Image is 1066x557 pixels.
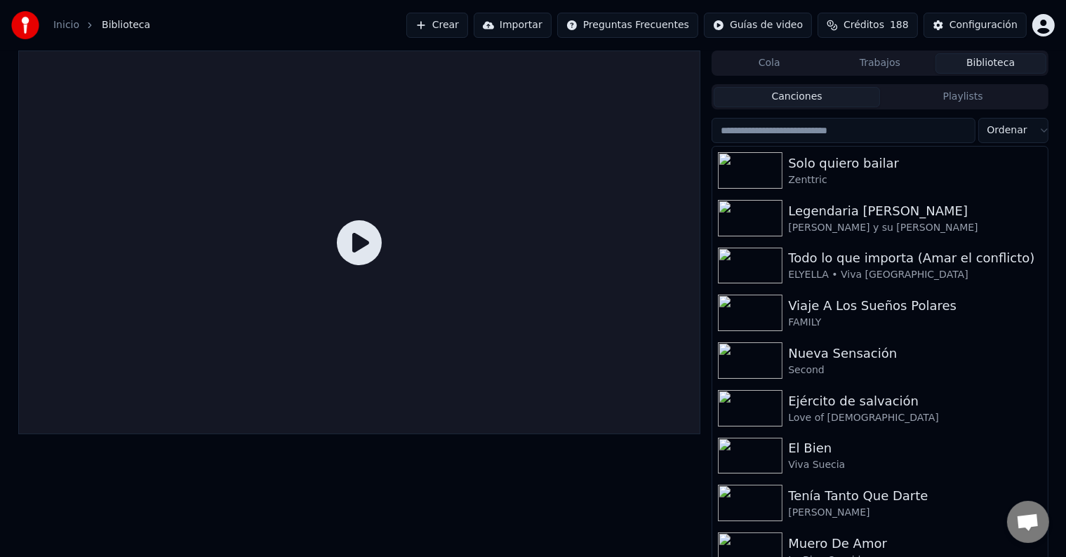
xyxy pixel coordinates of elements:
div: FAMILY [788,316,1041,330]
div: Chat abierto [1007,501,1049,543]
span: Ordenar [987,123,1027,137]
button: Biblioteca [935,53,1046,74]
div: [PERSON_NAME] y su [PERSON_NAME] [788,221,1041,235]
div: Muero De Amor [788,534,1041,553]
div: Viva Suecia [788,458,1041,472]
button: Cola [714,53,825,74]
span: Créditos [844,18,884,32]
button: Playlists [880,87,1046,107]
div: Legendaria [PERSON_NAME] [788,201,1041,221]
button: Importar [474,13,552,38]
div: Tenía Tanto Que Darte [788,486,1041,506]
div: Todo lo que importa (Amar el conflicto) [788,248,1041,268]
button: Trabajos [825,53,935,74]
div: Second [788,363,1041,377]
img: youka [11,11,39,39]
button: Guías de video [704,13,812,38]
div: Solo quiero bailar [788,154,1041,173]
div: Love of [DEMOGRAPHIC_DATA] [788,411,1041,425]
span: 188 [890,18,909,32]
span: Biblioteca [102,18,150,32]
div: [PERSON_NAME] [788,506,1041,520]
button: Canciones [714,87,880,107]
nav: breadcrumb [53,18,150,32]
div: El Bien [788,438,1041,458]
div: Nueva Sensación [788,344,1041,363]
div: ELYELLA • Viva [GEOGRAPHIC_DATA] [788,268,1041,282]
div: Ejército de salvación [788,391,1041,411]
button: Configuración [924,13,1027,38]
div: Viaje A Los Sueños Polares [788,296,1041,316]
a: Inicio [53,18,79,32]
button: Créditos188 [818,13,918,38]
div: Zenttric [788,173,1041,187]
button: Crear [406,13,468,38]
button: Preguntas Frecuentes [557,13,698,38]
div: Configuración [950,18,1018,32]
